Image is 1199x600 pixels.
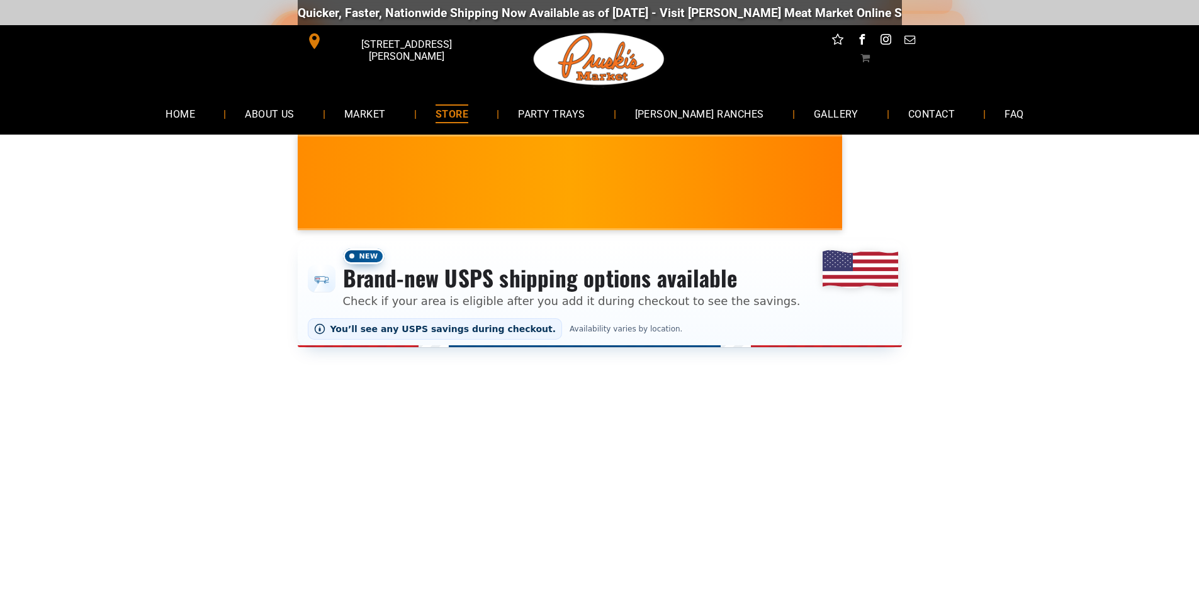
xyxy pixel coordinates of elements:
a: facebook [853,31,870,51]
a: CONTACT [889,97,974,130]
a: STORE [417,97,487,130]
div: Shipping options announcement [298,240,902,347]
a: FAQ [986,97,1042,130]
a: PARTY TRAYS [499,97,604,130]
a: email [901,31,918,51]
a: instagram [877,31,894,51]
a: [PERSON_NAME] RANCHES [616,97,783,130]
a: MARKET [325,97,405,130]
a: [STREET_ADDRESS][PERSON_NAME] [298,31,490,51]
a: [DOMAIN_NAME][URL] [892,6,1014,20]
span: Availability varies by location. [567,325,685,333]
a: HOME [147,97,214,130]
span: [PERSON_NAME] MARKET [779,191,1027,211]
span: [STREET_ADDRESS][PERSON_NAME] [325,32,487,69]
div: Quicker, Faster, Nationwide Shipping Now Available as of [DATE] - Visit [PERSON_NAME] Meat Market... [252,6,1014,20]
a: ABOUT US [226,97,313,130]
a: GALLERY [795,97,877,130]
span: New [343,248,385,264]
h3: Brand-new USPS shipping options available [343,264,801,292]
img: Pruski-s+Market+HQ+Logo2-1920w.png [531,25,667,93]
p: Check if your area is eligible after you add it during checkout to see the savings. [343,292,801,309]
a: Social network [830,31,846,51]
span: You’ll see any USPS savings during checkout. [330,324,556,334]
